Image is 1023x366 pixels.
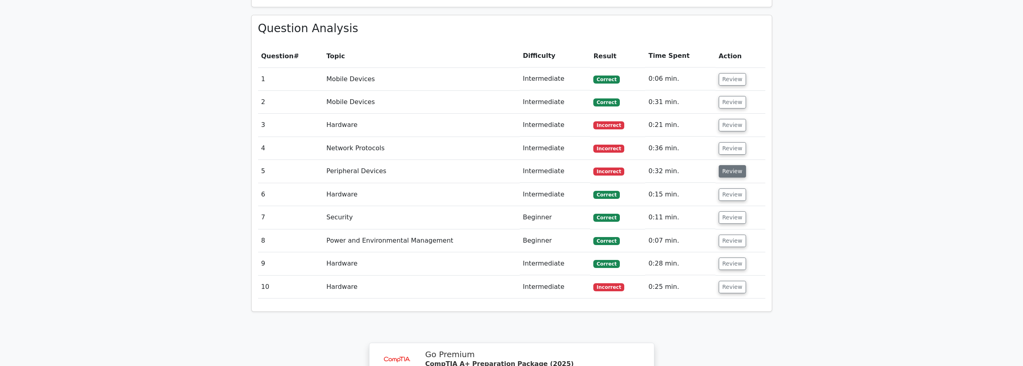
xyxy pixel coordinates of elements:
[645,45,715,67] th: Time Spent
[593,145,624,153] span: Incorrect
[258,276,324,299] td: 10
[258,22,765,35] h3: Question Analysis
[520,252,590,275] td: Intermediate
[323,114,520,137] td: Hardware
[645,206,715,229] td: 0:11 min.
[645,67,715,90] td: 0:06 min.
[645,229,715,252] td: 0:07 min.
[719,119,746,131] button: Review
[258,183,324,206] td: 6
[719,211,746,224] button: Review
[258,45,324,67] th: #
[593,237,619,245] span: Correct
[258,252,324,275] td: 9
[258,91,324,114] td: 2
[719,96,746,108] button: Review
[719,73,746,86] button: Review
[520,276,590,299] td: Intermediate
[520,114,590,137] td: Intermediate
[645,183,715,206] td: 0:15 min.
[258,160,324,183] td: 5
[719,281,746,293] button: Review
[645,276,715,299] td: 0:25 min.
[593,214,619,222] span: Correct
[520,229,590,252] td: Beginner
[323,45,520,67] th: Topic
[323,276,520,299] td: Hardware
[715,45,765,67] th: Action
[323,229,520,252] td: Power and Environmental Management
[520,160,590,183] td: Intermediate
[258,114,324,137] td: 3
[593,260,619,268] span: Correct
[593,98,619,106] span: Correct
[593,76,619,84] span: Correct
[520,183,590,206] td: Intermediate
[323,67,520,90] td: Mobile Devices
[719,142,746,155] button: Review
[520,137,590,160] td: Intermediate
[258,137,324,160] td: 4
[719,258,746,270] button: Review
[719,235,746,247] button: Review
[323,206,520,229] td: Security
[520,206,590,229] td: Beginner
[323,183,520,206] td: Hardware
[520,45,590,67] th: Difficulty
[323,137,520,160] td: Network Protocols
[645,137,715,160] td: 0:36 min.
[645,91,715,114] td: 0:31 min.
[323,160,520,183] td: Peripheral Devices
[593,121,624,129] span: Incorrect
[258,229,324,252] td: 8
[645,160,715,183] td: 0:32 min.
[520,91,590,114] td: Intermediate
[323,252,520,275] td: Hardware
[520,67,590,90] td: Intermediate
[719,165,746,178] button: Review
[593,168,624,176] span: Incorrect
[258,67,324,90] td: 1
[719,188,746,201] button: Review
[590,45,645,67] th: Result
[258,206,324,229] td: 7
[261,52,294,60] span: Question
[593,283,624,291] span: Incorrect
[323,91,520,114] td: Mobile Devices
[645,114,715,137] td: 0:21 min.
[593,191,619,199] span: Correct
[645,252,715,275] td: 0:28 min.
